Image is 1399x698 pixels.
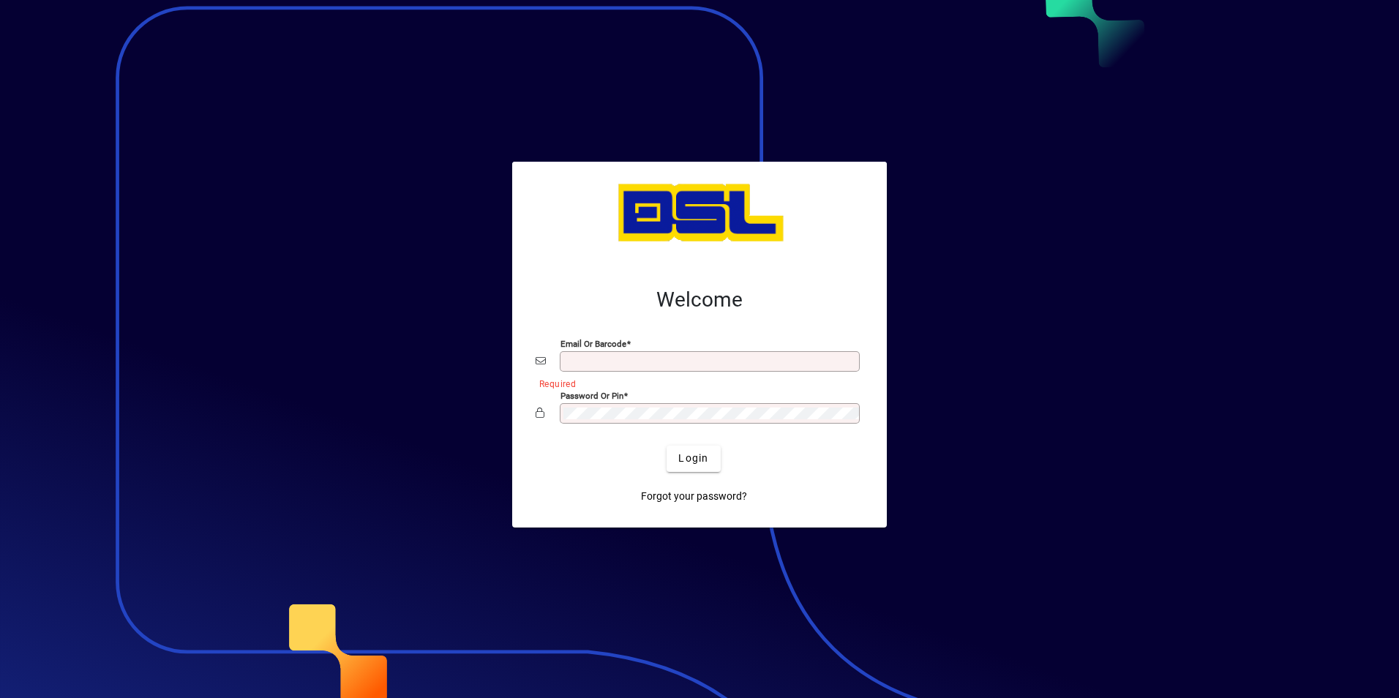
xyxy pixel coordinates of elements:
[536,288,863,312] h2: Welcome
[635,484,753,510] a: Forgot your password?
[667,446,720,472] button: Login
[641,489,747,504] span: Forgot your password?
[678,451,708,466] span: Login
[560,390,623,400] mat-label: Password or Pin
[560,338,626,348] mat-label: Email or Barcode
[539,375,852,391] mat-error: Required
